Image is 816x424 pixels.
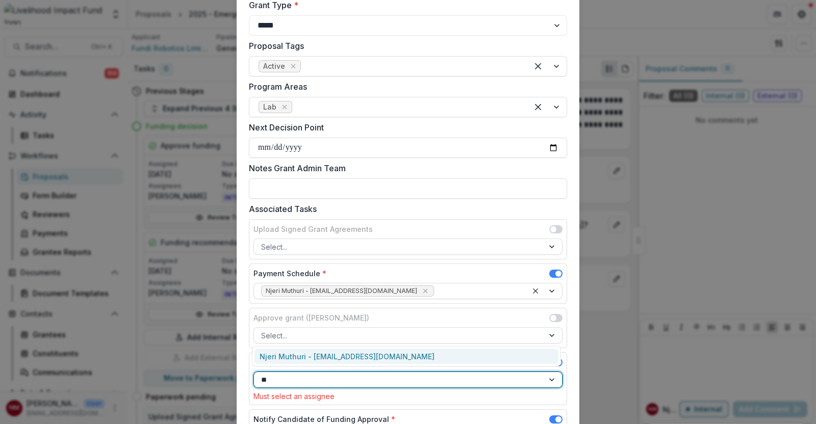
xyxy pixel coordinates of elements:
[288,61,298,71] div: Remove Active
[249,81,561,93] label: Program Areas
[249,40,561,52] label: Proposal Tags
[420,286,430,296] div: Remove Njeri Muthuri - njeri@lifund.org
[263,103,276,112] span: Lab
[529,285,542,297] div: Clear selected options
[253,268,326,279] label: Payment Schedule
[253,312,369,323] label: Approve grant ([PERSON_NAME])
[249,162,561,174] label: Notes Grant Admin Team
[266,287,417,295] span: Njeri Muthuri - [EMAIL_ADDRESS][DOMAIN_NAME]
[530,58,546,74] div: Clear selected options
[263,62,285,71] span: Active
[253,224,373,234] label: Upload Signed Grant Agreements
[249,121,561,134] label: Next Decision Point
[279,102,290,112] div: Remove Lab
[249,203,561,215] label: Associated Tasks
[253,392,563,401] div: Must select an assignee
[254,349,558,364] div: Njeri Muthuri - [EMAIL_ADDRESS][DOMAIN_NAME]
[530,99,546,115] div: Clear selected options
